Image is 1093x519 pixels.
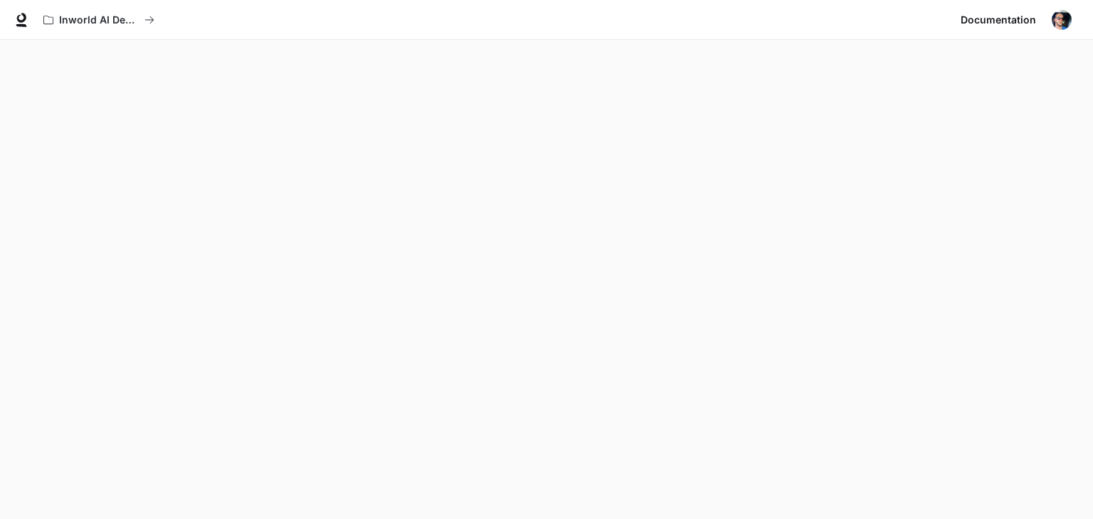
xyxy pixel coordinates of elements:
p: Inworld AI Demos [59,14,139,26]
img: User avatar [1052,10,1072,30]
button: User avatar [1047,6,1076,34]
button: All workspaces [37,6,161,34]
span: Documentation [961,11,1036,29]
a: Documentation [955,6,1042,34]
